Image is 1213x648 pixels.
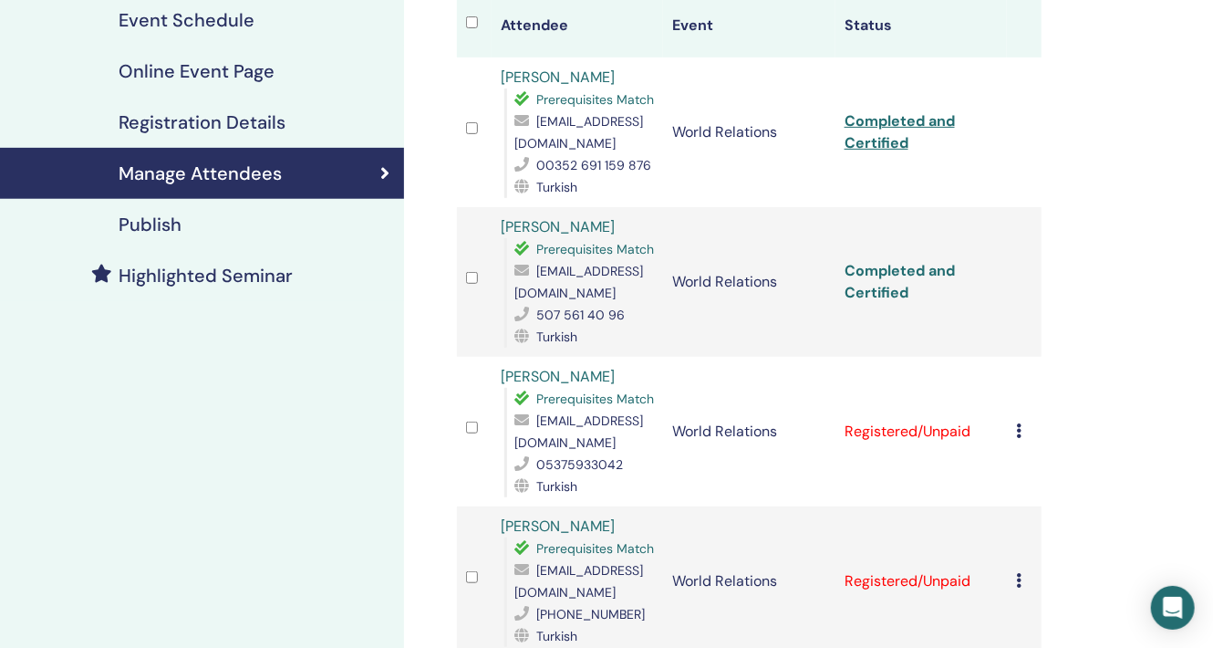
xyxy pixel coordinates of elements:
[536,478,577,495] span: Turkish
[501,217,615,236] a: [PERSON_NAME]
[536,91,654,108] span: Prerequisites Match
[536,540,654,557] span: Prerequisites Match
[536,606,645,622] span: [PHONE_NUMBER]
[663,57,835,207] td: World Relations
[501,367,615,386] a: [PERSON_NAME]
[514,113,643,152] span: [EMAIL_ADDRESS][DOMAIN_NAME]
[119,9,254,31] h4: Event Schedule
[845,111,955,152] a: Completed and Certified
[536,307,625,323] span: 507 561 40 96
[119,60,275,82] h4: Online Event Page
[501,68,615,87] a: [PERSON_NAME]
[501,517,615,536] a: [PERSON_NAME]
[845,261,955,302] a: Completed and Certified
[119,162,282,184] h4: Manage Attendees
[663,207,835,357] td: World Relations
[119,265,293,287] h4: Highlighted Seminar
[536,241,654,257] span: Prerequisites Match
[536,179,577,195] span: Turkish
[514,263,643,301] span: [EMAIL_ADDRESS][DOMAIN_NAME]
[536,456,623,473] span: 05375933042
[119,214,181,235] h4: Publish
[514,413,643,451] span: [EMAIL_ADDRESS][DOMAIN_NAME]
[536,157,651,173] span: 00352 691 159 876
[536,391,654,407] span: Prerequisites Match
[663,357,835,507] td: World Relations
[1151,586,1195,630] div: Open Intercom Messenger
[536,329,577,345] span: Turkish
[119,111,285,133] h4: Registration Details
[514,562,643,601] span: [EMAIL_ADDRESS][DOMAIN_NAME]
[536,628,577,644] span: Turkish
